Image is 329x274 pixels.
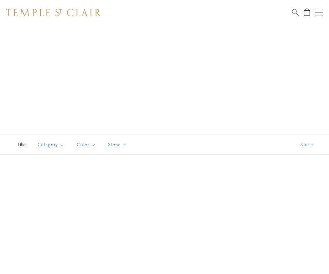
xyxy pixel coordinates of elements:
a: Open Shopping Bag [304,8,310,16]
a: Search [292,8,299,16]
span: Color [74,141,100,149]
button: Color [72,138,100,152]
span: Stone [105,141,132,149]
button: Open navigation [315,9,323,16]
button: Stone [103,138,132,152]
button: Show sort by [286,135,329,154]
img: Temple St. Clair [6,9,101,16]
button: Category [33,138,69,152]
span: Category [34,141,69,149]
